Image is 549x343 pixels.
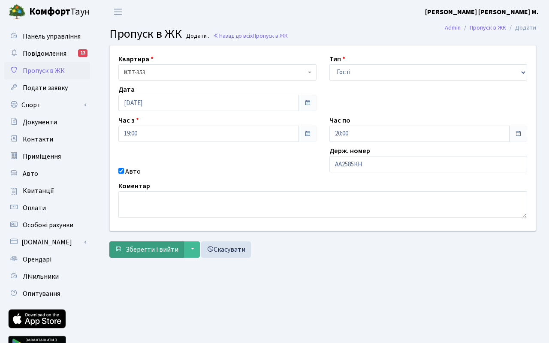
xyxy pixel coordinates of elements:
span: Авто [23,169,38,178]
span: Повідомлення [23,49,66,58]
a: Контакти [4,131,90,148]
a: Авто [4,165,90,182]
span: Опитування [23,289,60,298]
a: Назад до всіхПропуск в ЖК [213,32,288,40]
span: Лічильники [23,272,59,281]
a: Подати заявку [4,79,90,96]
div: 13 [78,49,87,57]
label: Авто [125,166,141,177]
b: КТ [124,68,132,77]
input: AA0001AA [329,156,528,172]
a: Admin [445,23,461,32]
a: Пропуск в ЖК [4,62,90,79]
label: Час по [329,115,350,126]
a: Пропуск в ЖК [470,23,506,32]
a: Панель управління [4,28,90,45]
span: Зберегти і вийти [126,245,178,254]
li: Додати [506,23,536,33]
span: Квитанції [23,186,54,196]
a: [PERSON_NAME] [PERSON_NAME] М. [425,7,539,17]
label: Тип [329,54,345,64]
a: Документи [4,114,90,131]
label: Час з [118,115,139,126]
span: Оплати [23,203,46,213]
span: Пропуск в ЖК [23,66,65,75]
span: Подати заявку [23,83,68,93]
label: Квартира [118,54,154,64]
a: Приміщення [4,148,90,165]
b: Комфорт [29,5,70,18]
span: <b>КТ</b>&nbsp;&nbsp;&nbsp;&nbsp;7-353 [124,68,306,77]
label: Коментар [118,181,150,191]
span: Пропуск в ЖК [253,32,288,40]
a: Повідомлення13 [4,45,90,62]
a: Спорт [4,96,90,114]
img: logo.png [9,3,26,21]
a: [DOMAIN_NAME] [4,234,90,251]
span: Орендарі [23,255,51,264]
small: Додати . [184,33,209,40]
a: Орендарі [4,251,90,268]
nav: breadcrumb [432,19,549,37]
span: Таун [29,5,90,19]
button: Переключити навігацію [107,5,129,19]
label: Дата [118,84,135,95]
label: Держ. номер [329,146,370,156]
span: Документи [23,117,57,127]
span: Приміщення [23,152,61,161]
span: Особові рахунки [23,220,73,230]
span: Пропуск в ЖК [109,25,182,42]
span: <b>КТ</b>&nbsp;&nbsp;&nbsp;&nbsp;7-353 [118,64,317,81]
button: Зберегти і вийти [109,241,184,258]
span: Контакти [23,135,53,144]
a: Оплати [4,199,90,217]
a: Скасувати [201,241,251,258]
span: Панель управління [23,32,81,41]
a: Квитанції [4,182,90,199]
a: Особові рахунки [4,217,90,234]
a: Опитування [4,285,90,302]
a: Лічильники [4,268,90,285]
